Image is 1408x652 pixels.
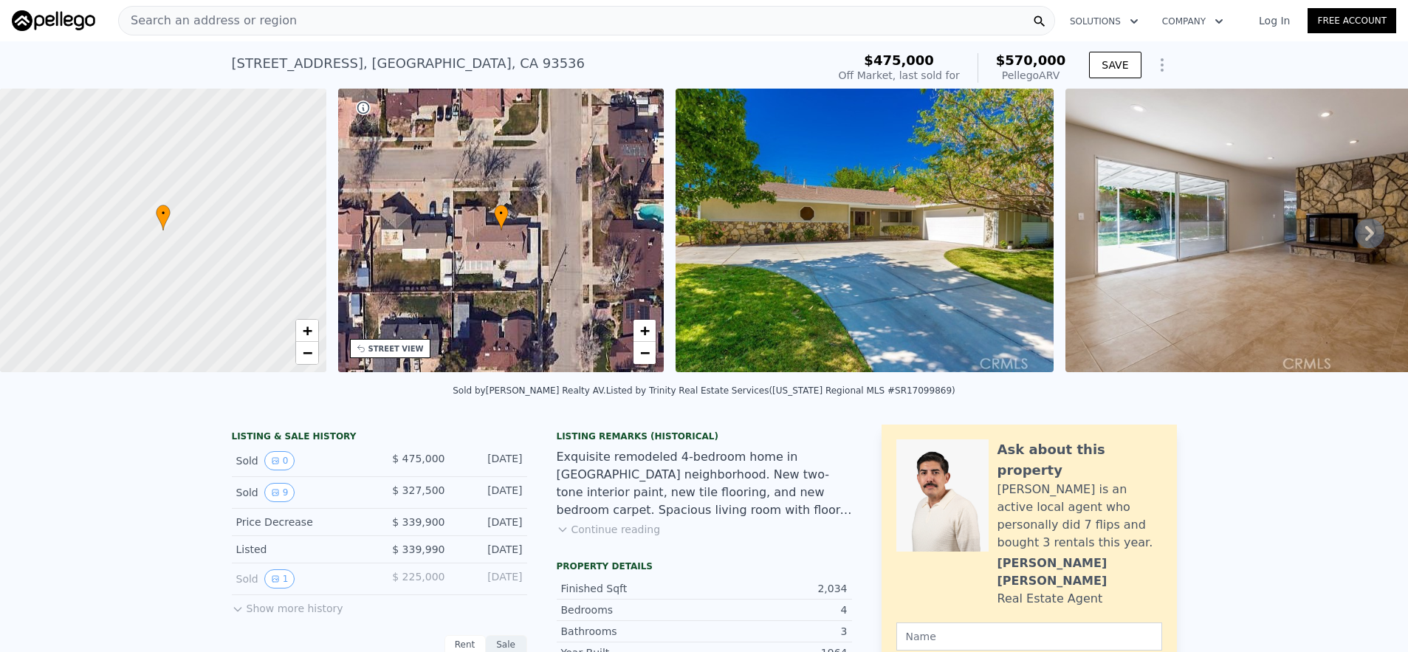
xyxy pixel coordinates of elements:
div: Bedrooms [561,603,704,617]
button: SAVE [1089,52,1141,78]
span: $ 339,990 [392,543,444,555]
div: [STREET_ADDRESS] , [GEOGRAPHIC_DATA] , CA 93536 [232,53,585,74]
div: 2,034 [704,581,848,596]
button: View historical data [264,451,295,470]
span: − [302,343,312,362]
button: Show Options [1147,50,1177,80]
div: Pellego ARV [996,68,1066,83]
div: [DATE] [457,569,523,588]
span: $ 339,900 [392,516,444,528]
div: Real Estate Agent [997,590,1103,608]
div: [DATE] [457,483,523,502]
span: − [640,343,650,362]
div: Finished Sqft [561,581,704,596]
div: [PERSON_NAME] is an active local agent who personally did 7 flips and bought 3 rentals this year. [997,481,1162,552]
img: Sale: 26872559 Parcel: 52810352 [676,89,1054,372]
div: Exquisite remodeled 4-bedroom home in [GEOGRAPHIC_DATA] neighborhood. New two-tone interior paint... [557,448,852,519]
div: 4 [704,603,848,617]
div: 3 [704,624,848,639]
button: Solutions [1058,8,1150,35]
div: • [156,205,171,230]
span: $ 475,000 [392,453,444,464]
a: Zoom out [296,342,318,364]
div: [DATE] [457,515,523,529]
div: [DATE] [457,451,523,470]
a: Zoom in [633,320,656,342]
div: Listed by Trinity Real Estate Services ([US_STATE] Regional MLS #SR17099869) [606,385,955,396]
span: $ 327,500 [392,484,444,496]
button: View historical data [264,483,295,502]
div: Price Decrease [236,515,368,529]
div: LISTING & SALE HISTORY [232,430,527,445]
button: Company [1150,8,1235,35]
span: $570,000 [996,52,1066,68]
span: + [640,321,650,340]
button: View historical data [264,569,295,588]
span: • [494,207,509,220]
div: Sold [236,483,368,502]
input: Name [896,622,1162,651]
button: Continue reading [557,522,661,537]
img: Pellego [12,10,95,31]
div: Ask about this property [997,439,1162,481]
div: Sold [236,451,368,470]
span: $ 225,000 [392,571,444,583]
a: Zoom out [633,342,656,364]
div: Bathrooms [561,624,704,639]
span: • [156,207,171,220]
div: Listing Remarks (Historical) [557,430,852,442]
div: • [494,205,509,230]
a: Free Account [1308,8,1396,33]
div: [DATE] [457,542,523,557]
button: Show more history [232,595,343,616]
div: [PERSON_NAME] [PERSON_NAME] [997,555,1162,590]
a: Zoom in [296,320,318,342]
div: STREET VIEW [368,343,424,354]
div: Sold [236,569,368,588]
div: Off Market, last sold for [839,68,960,83]
div: Property details [557,560,852,572]
div: Listed [236,542,368,557]
a: Log In [1241,13,1308,28]
span: Search an address or region [119,12,297,30]
div: Sold by [PERSON_NAME] Realty AV . [453,385,605,396]
span: + [302,321,312,340]
span: $475,000 [864,52,934,68]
